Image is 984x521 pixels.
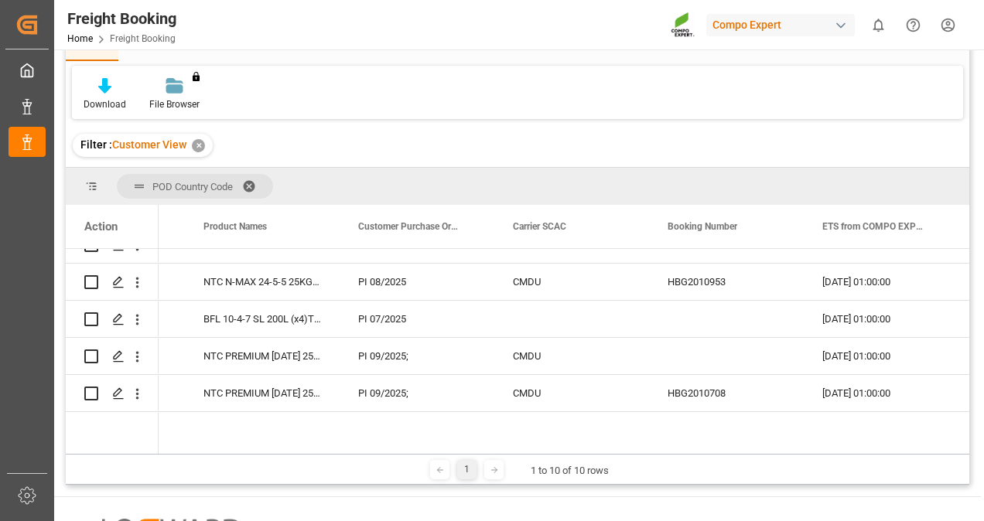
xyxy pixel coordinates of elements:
[66,338,159,375] div: Press SPACE to select this row.
[112,138,186,151] span: Customer View
[66,412,159,449] div: Press SPACE to select this row.
[340,338,494,374] div: PI 09/2025;
[649,375,804,411] div: HBG2010708
[861,8,896,43] button: show 0 new notifications
[668,221,737,232] span: Booking Number
[804,375,958,411] div: [DATE] 01:00:00
[192,139,205,152] div: ✕
[822,221,926,232] span: ETS from COMPO EXPERT
[66,264,159,301] div: Press SPACE to select this row.
[152,181,233,192] span: POD Country Code
[513,221,566,232] span: Carrier SCAC
[80,138,112,151] span: Filter :
[494,375,649,411] div: CMDU
[203,221,267,232] span: Product Names
[340,301,494,337] div: PI 07/2025
[185,375,340,411] div: NTC PREMIUM [DATE] 25kg (x42) INT;
[896,8,931,43] button: Help Center
[84,220,118,233] div: Action
[649,264,804,300] div: HBG2010953
[185,264,340,300] div: NTC N-MAX 24-5-5 25KG (x42) INT
[671,12,695,39] img: Screenshot%202023-09-29%20at%2010.02.21.png_1712312052.png
[706,14,855,36] div: Compo Expert
[185,338,340,374] div: NTC PREMIUM [DATE] 25kg (x42) INT;
[457,460,477,479] div: 1
[494,338,649,374] div: CMDU
[84,97,126,111] div: Download
[531,463,609,478] div: 1 to 10 of 10 rows
[66,301,159,338] div: Press SPACE to select this row.
[67,7,176,30] div: Freight Booking
[706,10,861,39] button: Compo Expert
[358,221,462,232] span: Customer Purchase Order Numbers
[185,301,340,337] div: BFL 10-4-7 SL 200L (x4)TW ISPM
[804,338,958,374] div: [DATE] 01:00:00
[67,33,93,44] a: Home
[340,264,494,300] div: PI 08/2025
[494,264,649,300] div: CMDU
[804,264,958,300] div: [DATE] 01:00:00
[340,375,494,411] div: PI 09/2025;
[804,301,958,337] div: [DATE] 01:00:00
[66,375,159,412] div: Press SPACE to select this row.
